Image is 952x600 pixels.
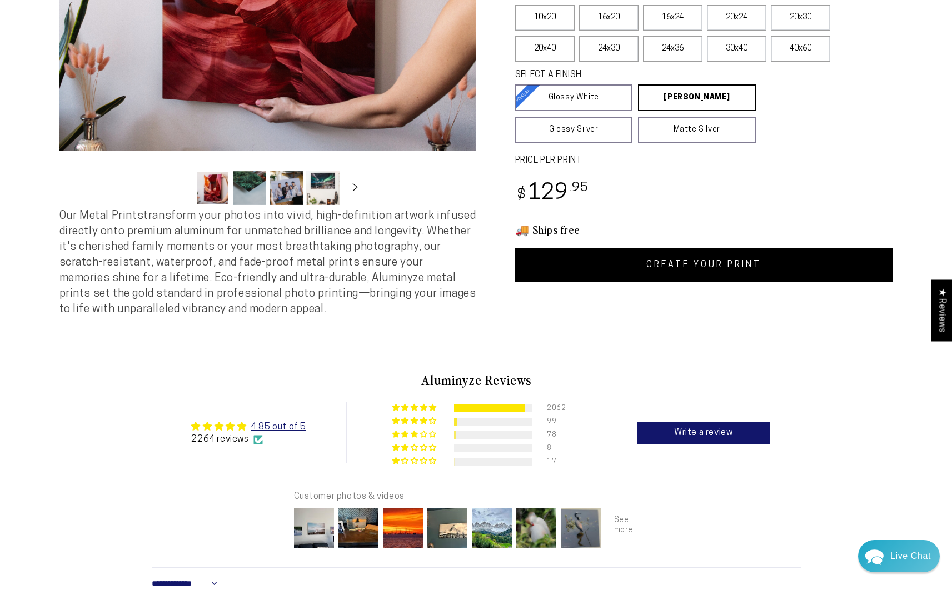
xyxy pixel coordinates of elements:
legend: SELECT A FINISH [515,69,729,82]
select: Sort dropdown [152,572,220,596]
label: 10x20 [515,5,575,31]
button: Slide left [168,176,193,200]
img: Verified Checkmark [253,435,263,444]
div: 91% (2062) reviews with 5 star rating [392,404,438,412]
div: 1% (17) reviews with 1 star rating [392,457,438,466]
a: Matte Silver [638,117,756,143]
button: Load image 3 in gallery view [270,171,303,205]
div: Click to open Judge.me floating reviews tab [931,279,952,341]
div: Contact Us Directly [890,540,931,572]
label: 30x40 [707,36,766,62]
sup: .95 [569,182,589,194]
div: 78 [547,431,560,439]
img: User picture [470,506,514,550]
a: [PERSON_NAME] [638,84,756,111]
bdi: 129 [515,183,589,204]
a: 4.85 out of 5 [251,423,306,432]
a: Glossy Silver [515,117,633,143]
button: Slide right [343,176,367,200]
div: Customer photos & videos [294,491,645,503]
img: User picture [559,506,603,550]
h2: Aluminyze Reviews [152,371,801,389]
div: 2264 reviews [191,433,306,446]
label: 16x20 [579,5,639,31]
div: Average rating is 4.85 stars [191,420,306,433]
div: Chat widget toggle [858,540,940,572]
a: Write a review [637,422,770,444]
div: 99 [547,418,560,426]
div: 3% (78) reviews with 3 star rating [392,431,438,439]
label: 20x40 [515,36,575,62]
div: 2062 [547,404,560,412]
label: PRICE PER PRINT [515,154,893,167]
button: Load image 4 in gallery view [306,171,340,205]
a: Glossy White [515,84,633,111]
div: 0% (8) reviews with 2 star rating [392,444,438,452]
img: User picture [336,506,381,550]
div: 8 [547,444,560,452]
button: Load image 1 in gallery view [196,171,230,205]
label: 24x36 [643,36,702,62]
label: 40x60 [771,36,830,62]
button: Load image 2 in gallery view [233,171,266,205]
label: 20x30 [771,5,830,31]
h3: 🚚 Ships free [515,222,893,237]
span: Our Metal Prints transform your photos into vivid, high-definition artwork infused directly onto ... [59,211,476,315]
label: 16x24 [643,5,702,31]
span: $ [517,188,526,203]
img: User picture [603,506,647,550]
img: User picture [292,506,336,550]
label: 20x24 [707,5,766,31]
img: User picture [425,506,470,550]
img: User picture [381,506,425,550]
label: 24x30 [579,36,639,62]
div: 4% (99) reviews with 4 star rating [392,417,438,426]
img: User picture [514,506,559,550]
div: 17 [547,458,560,466]
a: CREATE YOUR PRINT [515,248,893,282]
